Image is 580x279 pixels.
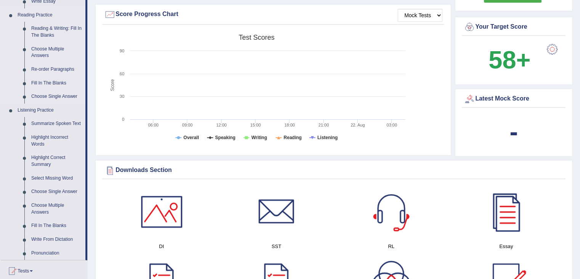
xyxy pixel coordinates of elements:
[488,46,530,74] b: 58+
[104,165,564,176] div: Downloads Section
[28,233,85,247] a: Write From Dictation
[28,151,85,171] a: Highlight Correct Summary
[122,117,124,122] text: 0
[223,242,330,250] h4: SST
[120,94,124,99] text: 30
[28,185,85,199] a: Choose Single Answer
[110,79,115,91] tspan: Score
[28,199,85,219] a: Choose Multiple Answers
[28,247,85,260] a: Pronunciation
[509,118,518,146] b: -
[14,104,85,117] a: Listening Practice
[387,123,397,127] text: 03:00
[239,34,275,41] tspan: Test scores
[183,135,199,140] tspan: Overall
[464,21,564,33] div: Your Target Score
[182,123,193,127] text: 09:00
[284,123,295,127] text: 18:00
[28,76,85,90] a: Fill In The Blanks
[350,123,365,127] tspan: 22. Aug
[28,90,85,104] a: Choose Single Answer
[338,242,445,250] h4: RL
[120,71,124,76] text: 60
[148,123,159,127] text: 06:00
[14,8,85,22] a: Reading Practice
[28,172,85,185] a: Select Missing Word
[318,123,329,127] text: 21:00
[28,117,85,131] a: Summarize Spoken Text
[120,49,124,53] text: 90
[28,22,85,42] a: Reading & Writing: Fill In The Blanks
[28,42,85,63] a: Choose Multiple Answers
[215,135,235,140] tspan: Speaking
[28,219,85,233] a: Fill In The Blanks
[317,135,337,140] tspan: Listening
[104,9,442,20] div: Score Progress Chart
[284,135,302,140] tspan: Reading
[28,131,85,151] a: Highlight Incorrect Words
[216,123,227,127] text: 12:00
[28,63,85,76] a: Re-order Paragraphs
[251,135,267,140] tspan: Writing
[453,242,560,250] h4: Essay
[464,93,564,105] div: Latest Mock Score
[108,242,215,250] h4: DI
[250,123,261,127] text: 15:00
